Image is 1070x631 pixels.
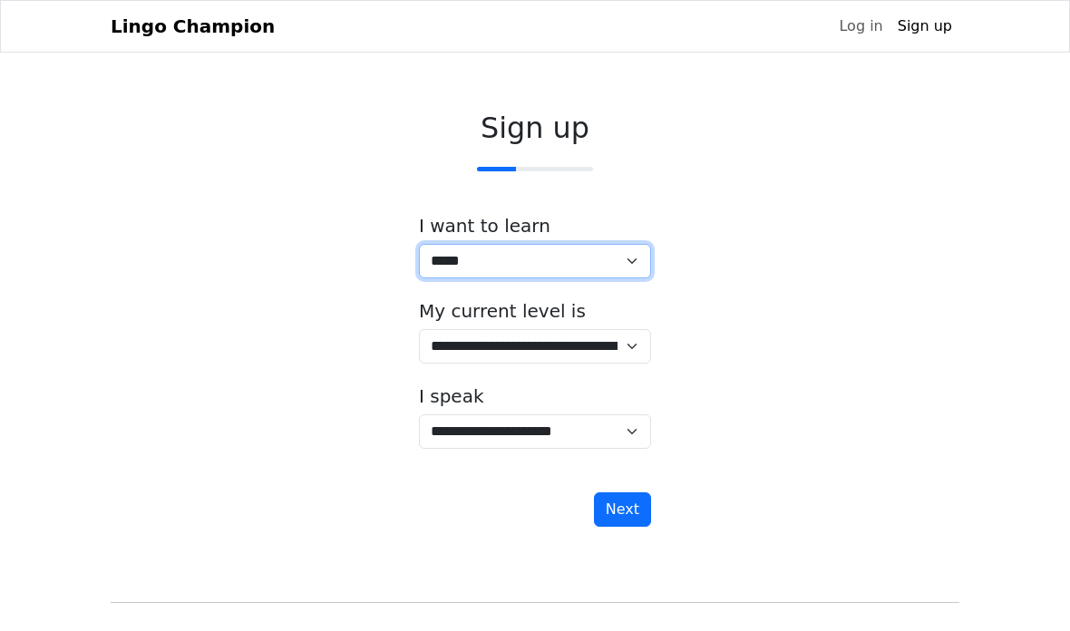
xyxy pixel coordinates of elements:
[419,385,484,407] label: I speak
[111,8,275,44] a: Lingo Champion
[419,215,550,237] label: I want to learn
[419,300,586,322] label: My current level is
[419,111,651,145] h2: Sign up
[594,492,651,527] button: Next
[890,8,959,44] a: Sign up
[832,8,890,44] a: Log in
